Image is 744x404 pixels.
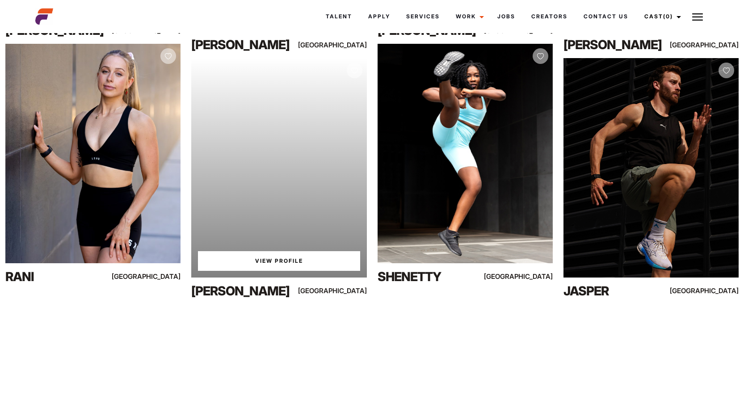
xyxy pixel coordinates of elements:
div: [PERSON_NAME] [191,36,296,54]
a: Contact Us [576,4,636,29]
div: [GEOGRAPHIC_DATA] [314,285,367,296]
div: [GEOGRAPHIC_DATA] [128,271,181,282]
span: (0) [663,13,673,20]
div: [GEOGRAPHIC_DATA] [314,39,367,50]
div: Shenetty [378,268,483,286]
img: Burger icon [692,12,703,22]
div: [GEOGRAPHIC_DATA] [686,285,739,296]
div: Rani [5,268,110,286]
div: [GEOGRAPHIC_DATA] [500,271,553,282]
a: Services [398,4,448,29]
a: Apply [360,4,398,29]
a: Creators [523,4,576,29]
div: Jasper [563,282,668,300]
img: cropped-aefm-brand-fav-22-square.png [35,8,53,25]
a: View Kai'sProfile [198,251,360,271]
a: Talent [318,4,360,29]
div: [PERSON_NAME] [191,282,296,300]
div: [PERSON_NAME] [563,36,668,54]
div: [GEOGRAPHIC_DATA] [686,39,739,50]
a: Work [448,4,489,29]
a: Cast(0) [636,4,686,29]
a: Jobs [489,4,523,29]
